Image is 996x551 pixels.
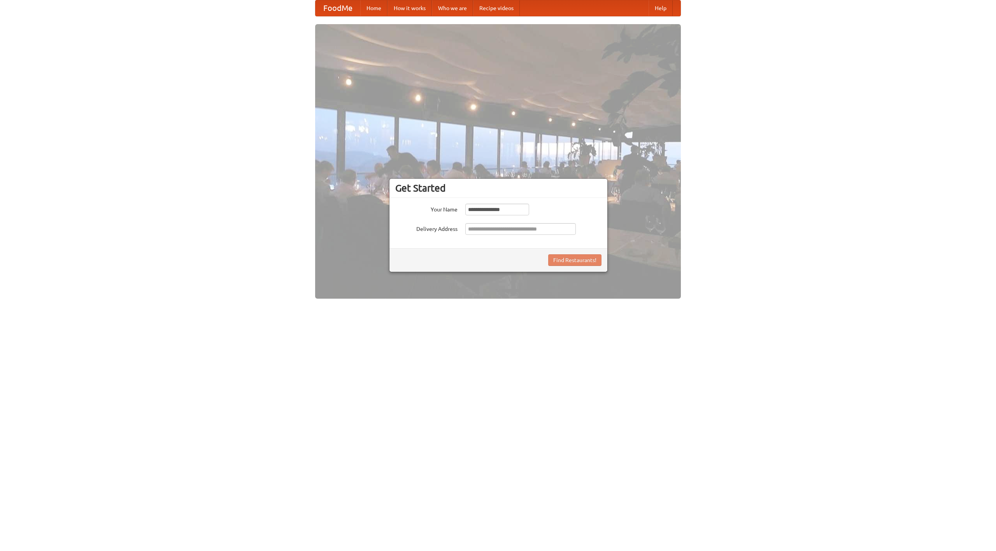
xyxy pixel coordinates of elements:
a: Help [649,0,673,16]
a: FoodMe [316,0,360,16]
a: Recipe videos [473,0,520,16]
label: Delivery Address [395,223,458,233]
label: Your Name [395,204,458,213]
a: How it works [388,0,432,16]
button: Find Restaurants! [548,254,601,266]
a: Who we are [432,0,473,16]
h3: Get Started [395,182,601,194]
a: Home [360,0,388,16]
